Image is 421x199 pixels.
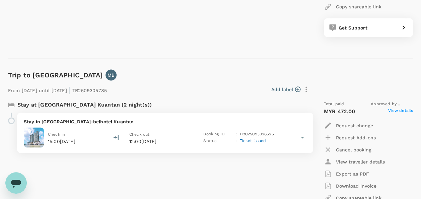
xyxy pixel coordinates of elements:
[203,137,233,144] p: Status
[388,107,413,115] span: View details
[129,138,193,144] p: 12:00[DATE]
[324,168,369,180] button: Export as PDF
[17,101,152,109] p: Stay at [GEOGRAPHIC_DATA] Kuantan (2 night(s))
[235,131,237,137] p: :
[339,25,367,30] span: Get Support
[336,158,385,165] p: View traveller details
[371,101,413,107] span: Approved by
[336,134,376,141] p: Request Add-ons
[239,138,266,143] span: Ticket issued
[324,131,376,143] button: Request Add-ons
[336,146,371,153] p: Cancel booking
[336,122,373,129] p: Request change
[129,132,149,136] span: Check out
[324,119,373,131] button: Request change
[324,107,355,115] p: MYR 472.00
[336,3,381,10] p: Copy shareable link
[5,172,27,194] iframe: Button to launch messaging window, conversation in progress
[48,138,75,144] p: 15:00[DATE]
[69,85,71,94] span: |
[271,86,300,92] button: Add label
[324,155,385,168] button: View traveller details
[239,131,274,137] p: H2025093028525
[336,170,369,177] p: Export as PDF
[324,180,376,192] button: Download invoice
[324,143,371,155] button: Cancel booking
[235,137,237,144] p: :
[8,83,107,95] p: From [DATE] until [DATE] TR2509305785
[336,182,376,189] p: Download invoice
[48,132,65,136] span: Check in
[203,131,233,137] p: Booking ID
[324,1,381,13] button: Copy shareable link
[24,127,44,147] img: Swiss-belhotel Kuantan
[24,118,306,125] p: Stay in [GEOGRAPHIC_DATA]-belhotel Kuantan
[324,101,344,107] span: Total paid
[8,69,103,80] h6: Trip to [GEOGRAPHIC_DATA]
[108,71,115,78] p: MB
